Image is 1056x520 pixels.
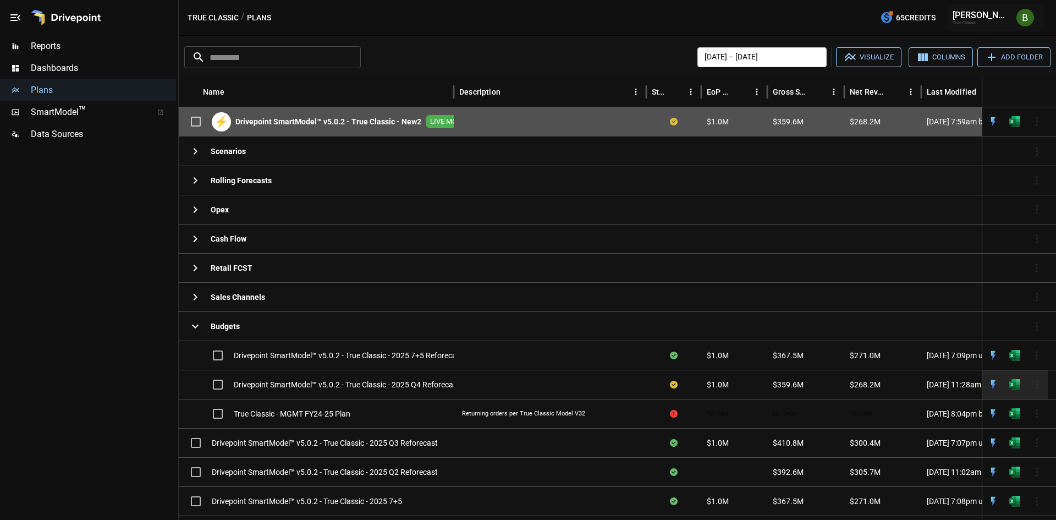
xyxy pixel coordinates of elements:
div: [PERSON_NAME] [953,10,1010,20]
span: $1.0M [707,116,729,127]
button: 65Credits [876,8,940,28]
button: [DATE] – [DATE] [697,47,827,67]
div: Sync complete [670,437,678,448]
div: Open in Excel [1009,437,1020,448]
button: Sort [668,84,683,100]
span: True Classic - MGMT FY24-25 Plan [234,408,350,419]
div: Sync complete [670,496,678,507]
span: Reports [31,40,176,53]
div: Description [459,87,501,96]
div: Open in Excel [1009,350,1020,361]
span: $367.5M [773,496,804,507]
span: Drivepoint SmartModel™ v5.0.2 - True Classic - 2025 Q4 Reforecast [234,379,460,390]
b: Cash Flow [211,233,246,244]
div: Open in Excel [1009,379,1020,390]
button: Brandon Kang [1010,2,1041,33]
button: Description column menu [628,84,643,100]
div: Open in Excel [1009,496,1020,507]
span: No Data [707,409,729,418]
span: $268.2M [850,116,881,127]
div: Open in Quick Edit [988,379,999,390]
span: 65 Credits [896,11,936,25]
img: Brandon Kang [1016,9,1034,26]
div: Gross Sales [773,87,810,96]
img: quick-edit-flash.b8aec18c.svg [988,467,999,478]
button: Sort [811,84,826,100]
span: No Data [773,409,795,418]
img: quick-edit-flash.b8aec18c.svg [988,496,999,507]
span: Drivepoint SmartModel™ v5.0.2 - True Classic - 2025 Q3 Reforecast [212,437,438,448]
span: $1.0M [707,379,729,390]
span: ™ [79,104,86,118]
span: Data Sources [31,128,176,141]
div: Sync complete [670,467,678,478]
button: Sort [226,84,241,100]
div: Open in Quick Edit [988,350,999,361]
div: Error during sync. [670,408,678,419]
span: $268.2M [850,379,881,390]
img: quick-edit-flash.b8aec18c.svg [988,379,999,390]
button: Sort [734,84,749,100]
div: Open in Quick Edit [988,467,999,478]
img: quick-edit-flash.b8aec18c.svg [988,437,999,448]
img: quick-edit-flash.b8aec18c.svg [988,350,999,361]
div: Open in Excel [1009,116,1020,127]
img: quick-edit-flash.b8aec18c.svg [988,408,999,419]
button: EoP Cash column menu [749,84,765,100]
span: $410.8M [773,437,804,448]
button: Sort [1032,84,1048,100]
button: Sort [502,84,517,100]
span: Dashboards [31,62,176,75]
span: $359.6M [773,116,804,127]
span: Drivepoint SmartModel™ v5.0.2 - True Classic - 2025 7+5 Reforecast [234,350,463,361]
div: Your plan has changes in Excel that are not reflected in the Drivepoint Data Warehouse, select "S... [670,379,678,390]
span: LIVE MODEL [426,117,474,127]
button: Sort [977,84,993,100]
span: $300.4M [850,437,881,448]
div: Open in Quick Edit [988,437,999,448]
img: excel-icon.76473adf.svg [1009,437,1020,448]
span: $271.0M [850,496,881,507]
div: Net Revenue [850,87,887,96]
b: Sales Channels [211,292,265,303]
img: excel-icon.76473adf.svg [1009,350,1020,361]
span: $305.7M [850,467,881,478]
button: Gross Sales column menu [826,84,842,100]
img: excel-icon.76473adf.svg [1009,116,1020,127]
div: True Classic [953,20,1010,25]
div: Sync complete [670,350,678,361]
div: Open in Quick Edit [988,408,999,419]
img: excel-icon.76473adf.svg [1009,496,1020,507]
div: / [241,11,245,25]
span: Drivepoint SmartModel™ v5.0.2 - True Classic - 2025 7+5 [212,496,402,507]
button: Status column menu [683,84,698,100]
img: excel-icon.76473adf.svg [1009,379,1020,390]
div: Open in Quick Edit [988,496,999,507]
span: No Data [850,409,872,418]
span: $1.0M [707,496,729,507]
img: quick-edit-flash.b8aec18c.svg [988,116,999,127]
div: ⚡ [212,112,231,132]
span: $1.0M [707,437,729,448]
div: Open in Excel [1009,408,1020,419]
div: Your plan has changes in Excel that are not reflected in the Drivepoint Data Warehouse, select "S... [670,116,678,127]
div: Returning orders per True Classic Model V32 [462,409,585,418]
img: excel-icon.76473adf.svg [1009,467,1020,478]
button: Net Revenue column menu [903,84,919,100]
div: Name [203,87,224,96]
b: Budgets [211,321,240,332]
span: $359.6M [773,379,804,390]
button: Add Folder [977,47,1050,67]
span: $392.6M [773,467,804,478]
div: Open in Quick Edit [988,116,999,127]
span: $1.0M [707,350,729,361]
b: Retail FCST [211,262,252,273]
div: Last Modified [927,87,976,96]
b: Opex [211,204,229,215]
b: Scenarios [211,146,246,157]
img: excel-icon.76473adf.svg [1009,408,1020,419]
div: EoP Cash [707,87,733,96]
b: Rolling Forecasts [211,175,272,186]
div: Status [652,87,667,96]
